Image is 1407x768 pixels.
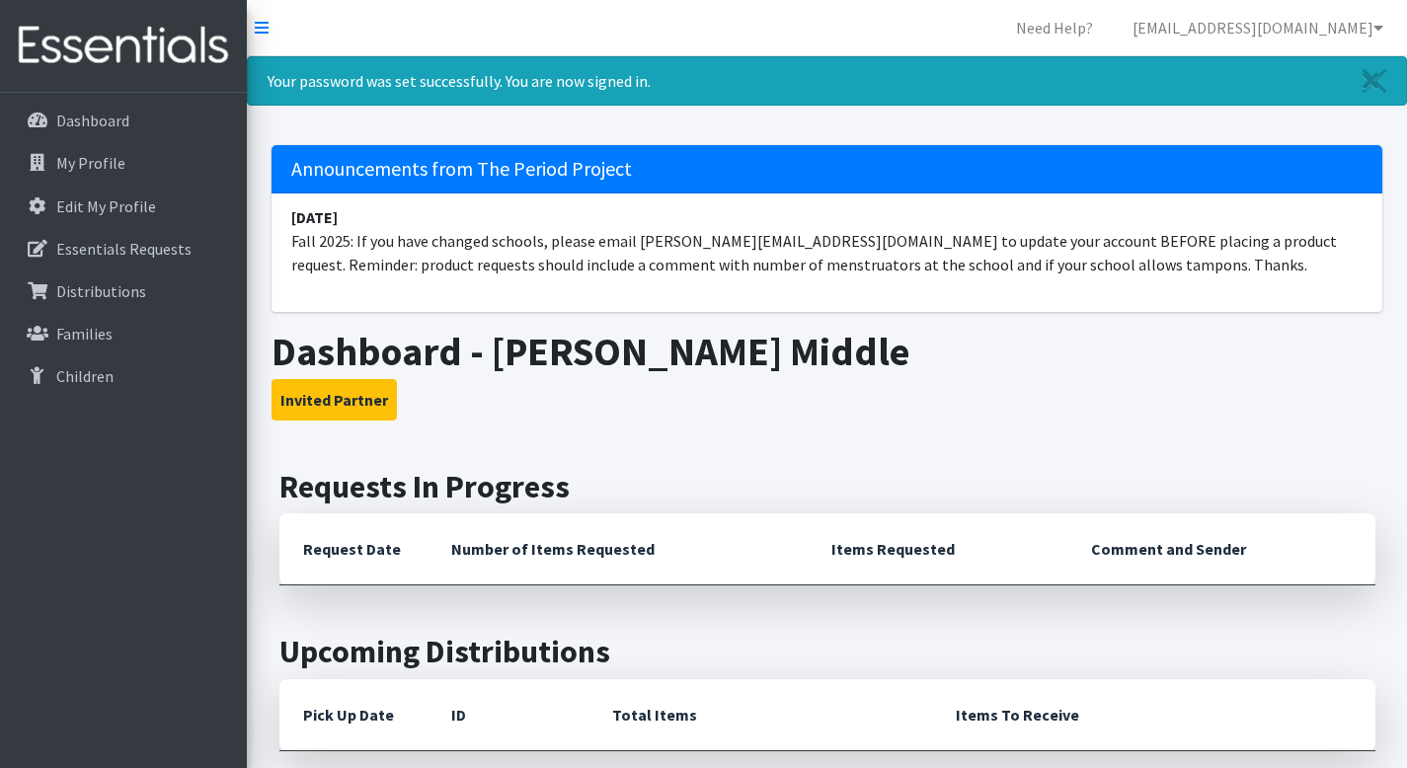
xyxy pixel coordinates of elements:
[1067,513,1374,585] th: Comment and Sender
[428,513,809,585] th: Number of Items Requested
[428,679,588,751] th: ID
[1000,8,1109,47] a: Need Help?
[56,366,114,386] p: Children
[279,468,1375,505] h2: Requests In Progress
[272,379,397,421] button: Invited Partner
[279,513,428,585] th: Request Date
[8,229,239,269] a: Essentials Requests
[932,679,1375,751] th: Items To Receive
[56,153,125,173] p: My Profile
[247,56,1407,106] div: Your password was set successfully. You are now signed in.
[8,13,239,79] img: HumanEssentials
[8,187,239,226] a: Edit My Profile
[8,271,239,311] a: Distributions
[56,239,192,259] p: Essentials Requests
[272,328,1382,375] h1: Dashboard - [PERSON_NAME] Middle
[272,193,1382,288] li: Fall 2025: If you have changed schools, please email [PERSON_NAME][EMAIL_ADDRESS][DOMAIN_NAME] to...
[8,101,239,140] a: Dashboard
[1117,8,1399,47] a: [EMAIL_ADDRESS][DOMAIN_NAME]
[8,356,239,396] a: Children
[56,111,129,130] p: Dashboard
[56,281,146,301] p: Distributions
[808,513,1067,585] th: Items Requested
[279,633,1375,670] h2: Upcoming Distributions
[588,679,932,751] th: Total Items
[56,324,113,344] p: Families
[8,143,239,183] a: My Profile
[279,679,428,751] th: Pick Up Date
[1343,57,1406,105] a: Close
[272,145,1382,193] h5: Announcements from The Period Project
[56,196,156,216] p: Edit My Profile
[291,207,338,227] strong: [DATE]
[8,314,239,353] a: Families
